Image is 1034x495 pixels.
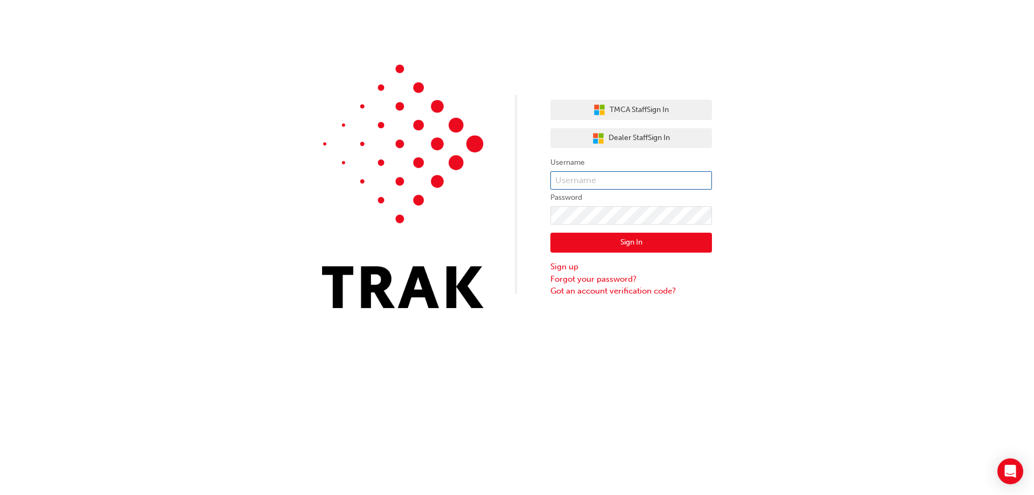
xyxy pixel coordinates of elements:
img: Trak [322,65,484,308]
a: Sign up [550,261,712,273]
button: Sign In [550,233,712,253]
span: Dealer Staff Sign In [609,132,670,144]
span: TMCA Staff Sign In [610,104,669,116]
a: Got an account verification code? [550,285,712,297]
button: Dealer StaffSign In [550,128,712,149]
button: TMCA StaffSign In [550,100,712,120]
a: Forgot your password? [550,273,712,285]
label: Username [550,156,712,169]
input: Username [550,171,712,190]
div: Open Intercom Messenger [997,458,1023,484]
label: Password [550,191,712,204]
